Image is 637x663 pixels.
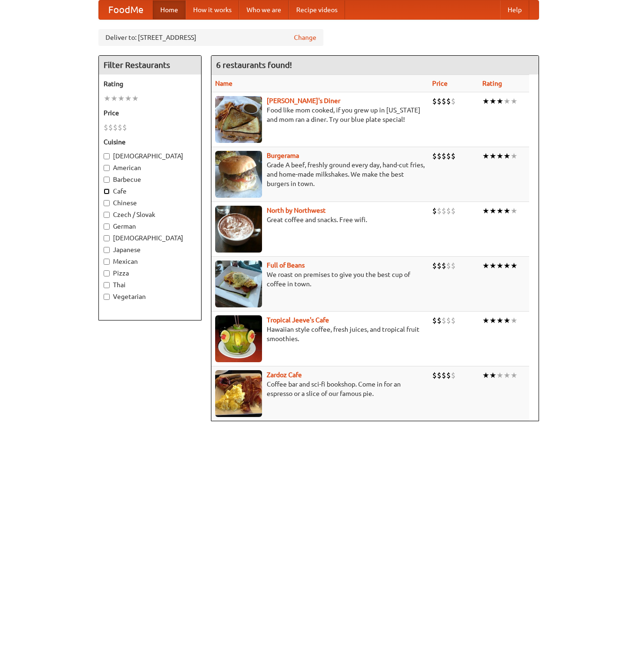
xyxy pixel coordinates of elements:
[496,206,503,216] li: ★
[104,79,196,89] h5: Rating
[239,0,289,19] a: Who we are
[104,163,196,172] label: American
[104,212,110,218] input: Czech / Slovak
[446,206,451,216] li: $
[104,210,196,219] label: Czech / Slovak
[215,380,425,398] p: Coffee bar and sci-fi bookshop. Come in for an espresso or a slice of our famous pie.
[125,93,132,104] li: ★
[99,0,153,19] a: FoodMe
[104,247,110,253] input: Japanese
[118,122,122,133] li: $
[510,206,517,216] li: ★
[104,151,196,161] label: [DEMOGRAPHIC_DATA]
[104,257,196,266] label: Mexican
[489,315,496,326] li: ★
[496,151,503,161] li: ★
[215,370,262,417] img: zardoz.jpg
[111,93,118,104] li: ★
[215,325,425,343] p: Hawaiian style coffee, fresh juices, and tropical fruit smoothies.
[451,261,456,271] li: $
[446,370,451,380] li: $
[489,261,496,271] li: ★
[510,151,517,161] li: ★
[267,371,302,379] a: Zardoz Cafe
[104,188,110,194] input: Cafe
[442,96,446,106] li: $
[451,96,456,106] li: $
[432,261,437,271] li: $
[104,177,110,183] input: Barbecue
[442,315,446,326] li: $
[432,151,437,161] li: $
[104,137,196,147] h5: Cuisine
[267,261,305,269] a: Full of Beans
[104,294,110,300] input: Vegetarian
[503,370,510,380] li: ★
[104,245,196,254] label: Japanese
[510,370,517,380] li: ★
[104,235,110,241] input: [DEMOGRAPHIC_DATA]
[215,160,425,188] p: Grade A beef, freshly ground every day, hand-cut fries, and home-made milkshakes. We make the bes...
[482,261,489,271] li: ★
[432,315,437,326] li: $
[98,29,323,46] div: Deliver to: [STREET_ADDRESS]
[432,206,437,216] li: $
[104,108,196,118] h5: Price
[99,56,201,74] h4: Filter Restaurants
[104,233,196,243] label: [DEMOGRAPHIC_DATA]
[442,206,446,216] li: $
[503,261,510,271] li: ★
[215,215,425,224] p: Great coffee and snacks. Free wifi.
[503,151,510,161] li: ★
[451,206,456,216] li: $
[510,261,517,271] li: ★
[437,315,442,326] li: $
[215,105,425,124] p: Food like mom cooked, if you grew up in [US_STATE] and mom ran a diner. Try our blue plate special!
[442,151,446,161] li: $
[104,186,196,196] label: Cafe
[432,80,448,87] a: Price
[267,316,329,324] a: Tropical Jeeve's Cafe
[451,151,456,161] li: $
[104,222,196,231] label: German
[442,261,446,271] li: $
[437,370,442,380] li: $
[294,33,316,42] a: Change
[451,315,456,326] li: $
[153,0,186,19] a: Home
[215,151,262,198] img: burgerama.jpg
[104,122,108,133] li: $
[122,122,127,133] li: $
[267,152,299,159] a: Burgerama
[451,370,456,380] li: $
[104,93,111,104] li: ★
[215,96,262,143] img: sallys.jpg
[104,280,196,290] label: Thai
[442,370,446,380] li: $
[104,270,110,276] input: Pizza
[104,268,196,278] label: Pizza
[482,370,489,380] li: ★
[215,261,262,307] img: beans.jpg
[446,151,451,161] li: $
[496,96,503,106] li: ★
[482,315,489,326] li: ★
[432,96,437,106] li: $
[482,151,489,161] li: ★
[104,282,110,288] input: Thai
[215,270,425,289] p: We roast on premises to give you the best cup of coffee in town.
[503,315,510,326] li: ★
[446,96,451,106] li: $
[132,93,139,104] li: ★
[267,207,326,214] a: North by Northwest
[446,315,451,326] li: $
[108,122,113,133] li: $
[113,122,118,133] li: $
[267,97,340,104] a: [PERSON_NAME]'s Diner
[216,60,292,69] ng-pluralize: 6 restaurants found!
